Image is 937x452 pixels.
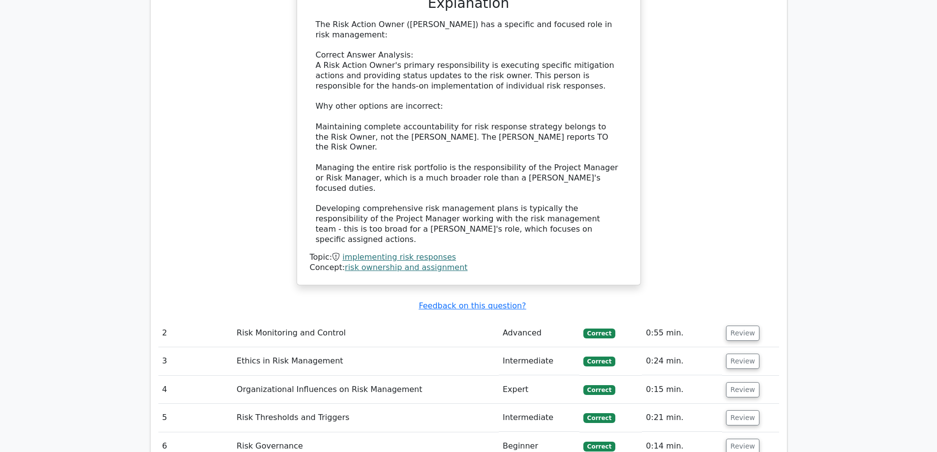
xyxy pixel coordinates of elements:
td: 0:55 min. [642,319,722,347]
button: Review [726,382,759,397]
td: 0:15 min. [642,376,722,404]
div: Topic: [310,252,628,263]
td: 4 [158,376,233,404]
div: Concept: [310,263,628,273]
td: Advanced [499,319,579,347]
td: Risk Thresholds and Triggers [233,404,499,432]
a: risk ownership and assignment [345,263,468,272]
td: 0:24 min. [642,347,722,375]
span: Correct [583,413,615,423]
td: Risk Monitoring and Control [233,319,499,347]
td: 3 [158,347,233,375]
button: Review [726,410,759,425]
td: Intermediate [499,404,579,432]
div: The Risk Action Owner ([PERSON_NAME]) has a specific and focused role in risk management: Correct... [316,20,622,245]
td: Organizational Influences on Risk Management [233,376,499,404]
span: Correct [583,442,615,452]
td: 0:21 min. [642,404,722,432]
td: Expert [499,376,579,404]
button: Review [726,326,759,341]
a: Feedback on this question? [419,301,526,310]
td: 2 [158,319,233,347]
td: Intermediate [499,347,579,375]
td: Ethics in Risk Management [233,347,499,375]
span: Correct [583,329,615,338]
button: Review [726,354,759,369]
span: Correct [583,385,615,395]
a: implementing risk responses [342,252,456,262]
span: Correct [583,357,615,366]
td: 5 [158,404,233,432]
